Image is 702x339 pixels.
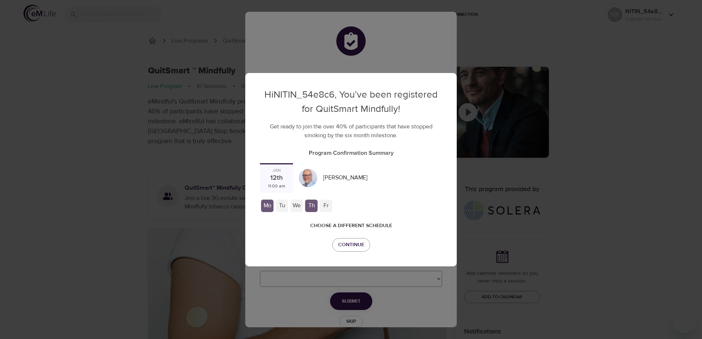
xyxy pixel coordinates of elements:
div: We [290,200,303,212]
div: Fr [320,200,332,212]
p: Get ready to join the over 40% of participants that have stopped smoking by the six month milestone. [260,122,442,140]
p: Hi NITIN_54e8c6 , You’ve been registered for QuitSmart Mindfully! [260,88,442,116]
div: [PERSON_NAME] [320,171,370,185]
div: 12th [270,174,283,183]
div: 11:00 am [268,183,285,189]
span: Choose a different schedule [310,221,392,230]
div: Mo [261,200,274,212]
p: Program Confirmation Summary [260,149,442,157]
div: Jan [272,167,281,174]
span: Continue [338,240,364,249]
div: Tu [276,200,288,212]
div: Th [305,200,318,212]
button: Continue [332,238,370,252]
button: Choose a different schedule [307,219,395,233]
